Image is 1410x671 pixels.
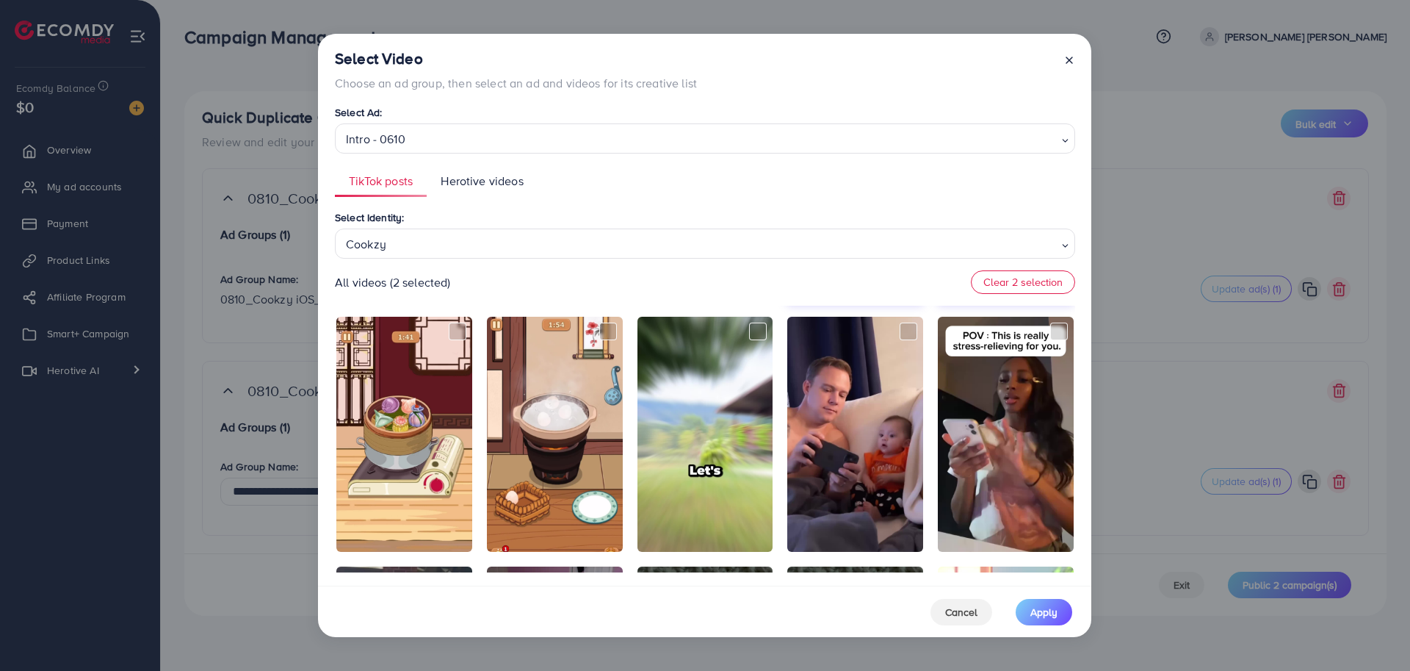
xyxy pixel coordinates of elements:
button: Clear 2 selection [971,270,1075,294]
div: Cookzy [346,234,969,255]
span: Cancel [945,605,977,620]
iframe: Chat [1348,605,1399,660]
span: Herotive videos [441,173,523,190]
button: Apply [1016,599,1072,625]
input: Search for option [974,128,1057,151]
p: Choose an ad group, then select an ad and videos for its creative list [335,74,697,92]
label: Select Ad: [335,105,383,120]
img: ocubiyIPRGf7akg3Ge7dlrAEGeAYLDBZBCvRSI~tplv-noop.image [487,317,623,552]
label: Select Identity: [335,210,405,225]
div: Intro - 0610 [346,129,969,150]
div: Search for option [335,229,1075,259]
div: Search for option [335,123,1075,154]
p: All videos (2 selected) [335,273,451,291]
img: o4YoiJacBmAywxk2OMUNzBiIAYwv8CSENRXXA~tplv-noop.image [336,317,472,552]
button: Cancel [930,599,992,625]
span: Cookzy [346,234,966,255]
span: Intro - 0610 [346,129,966,150]
h4: Select Video [335,50,697,68]
img: oc1BlFDLBbdfu22lQo9UEqS2kLIRQ0qQD3ftEg~tplv-noop.image [938,317,1074,552]
span: TikTok posts [349,173,413,190]
img: oMDPyoQBftoER5F1OHIA0VESRCgfrqlZNn2EjD~tplv-noop.image [787,317,923,552]
span: Apply [1030,605,1057,620]
input: Search for option [974,233,1057,256]
img: o0fudXyS1BDFHiaIBQXC5WELsZYgoov7DR1VEf~tplv-noop.image [637,317,773,552]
